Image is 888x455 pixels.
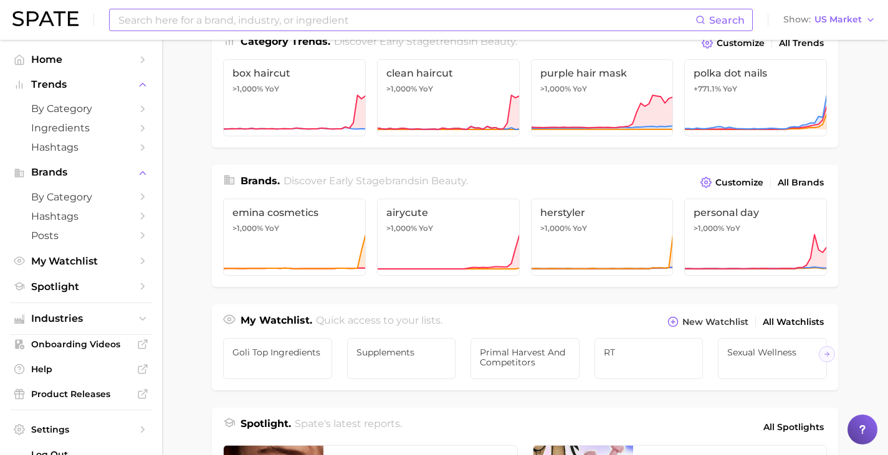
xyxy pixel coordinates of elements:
button: Trends [10,75,152,94]
span: Goli Top Ingredients [232,347,323,357]
a: Ingredients [10,118,152,138]
span: box haircut [232,67,356,79]
a: All Spotlights [760,416,827,438]
span: Supplements [356,347,447,357]
a: Hashtags [10,207,152,226]
span: Primal Harvest and Competitors [480,347,570,367]
span: Customize [715,177,763,188]
button: ShowUS Market [780,12,879,28]
a: My Watchlist [10,251,152,271]
span: by Category [31,103,131,115]
span: >1,000% [232,84,263,93]
a: RT [594,338,704,379]
span: Hashtags [31,141,131,153]
button: Brands [10,163,152,182]
a: Settings [10,420,152,439]
a: All Brands [775,174,827,191]
a: clean haircut>1,000% YoY [377,59,520,136]
a: by Category [10,99,152,118]
span: >1,000% [232,223,263,233]
img: SPATE [12,11,79,26]
span: >1,000% [694,223,724,233]
span: >1,000% [386,84,417,93]
span: My Watchlist [31,255,131,267]
span: Onboarding Videos [31,339,131,350]
span: Discover Early Stage brands in . [284,175,468,187]
span: Ingredients [31,122,131,134]
span: +771.1% [694,84,721,93]
button: Industries [10,309,152,328]
span: Discover Early Stage trends in . [334,35,517,47]
h2: Quick access to your lists. [316,313,442,331]
button: Customize [697,174,766,191]
span: airycute [386,207,510,218]
button: Scroll Right [819,346,835,362]
span: YoY [723,84,737,94]
span: emina cosmetics [232,207,356,218]
span: All Watchlists [763,317,824,327]
span: Trends [31,79,131,90]
span: RT [604,347,694,357]
h2: Spate's latest reports. [295,416,402,438]
a: Primal Harvest and Competitors [470,338,580,379]
a: All Trends [776,35,827,52]
span: >1,000% [386,223,417,233]
a: emina cosmetics>1,000% YoY [223,199,366,276]
span: Hashtags [31,210,131,222]
button: Customize [699,34,768,52]
span: >1,000% [540,84,571,93]
span: clean haircut [386,67,510,79]
span: beauty [480,35,515,47]
a: Help [10,360,152,378]
span: All Spotlights [763,420,824,434]
span: Sexual Wellness [727,347,818,357]
span: Brands [31,167,131,178]
span: Help [31,364,131,375]
span: by Category [31,191,131,203]
span: Customize [717,38,765,49]
span: Category Trends . [241,35,330,47]
a: Sexual Wellness [718,338,827,379]
span: >1,000% [540,223,571,233]
span: Industries [31,313,131,324]
span: Show [783,16,811,23]
span: All Trends [779,38,824,49]
span: Home [31,54,131,65]
input: Search here for a brand, industry, or ingredient [117,9,695,30]
button: New Watchlist [664,313,752,331]
a: airycute>1,000% YoY [377,199,520,276]
a: Goli Top Ingredients [223,338,332,379]
span: Search [709,14,745,26]
a: personal day>1,000% YoY [684,199,827,276]
span: Product Releases [31,388,131,400]
span: personal day [694,207,818,218]
span: purple hair mask [540,67,664,79]
a: All Watchlists [760,314,827,331]
a: Onboarding Videos [10,335,152,354]
a: Hashtags [10,138,152,157]
span: YoY [726,223,740,233]
span: YoY [265,223,279,233]
span: polka dot nails [694,67,818,79]
span: YoY [419,84,433,94]
span: Spotlight [31,281,131,293]
span: YoY [419,223,433,233]
a: purple hair mask>1,000% YoY [531,59,674,136]
a: Spotlight [10,277,152,296]
span: US Market [814,16,862,23]
span: beauty [431,175,466,187]
a: Posts [10,226,152,245]
a: polka dot nails+771.1% YoY [684,59,827,136]
span: Posts [31,230,131,242]
span: YoY [573,223,587,233]
span: herstyler [540,207,664,218]
h1: My Watchlist. [241,313,312,331]
a: herstyler>1,000% YoY [531,199,674,276]
h1: Spotlight. [241,416,291,438]
span: YoY [573,84,587,94]
span: Settings [31,424,131,435]
span: All Brands [778,177,824,188]
span: YoY [265,84,279,94]
a: box haircut>1,000% YoY [223,59,366,136]
a: Product Releases [10,385,152,403]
